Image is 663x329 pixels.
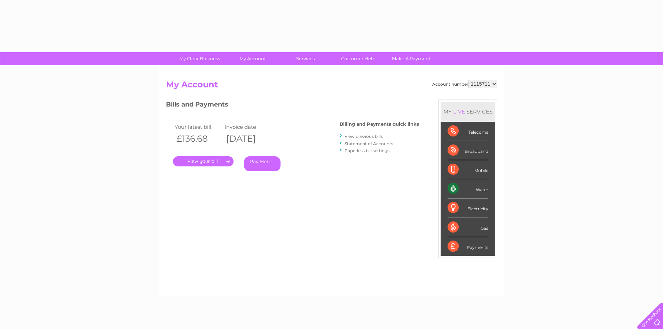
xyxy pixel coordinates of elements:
a: Statement of Accounts [345,141,393,146]
div: Broadband [448,141,488,160]
div: Account number [432,80,497,88]
a: Make A Payment [382,52,440,65]
h3: Bills and Payments [166,100,419,112]
a: Paperless bill settings [345,148,389,153]
th: £136.68 [173,132,223,146]
div: LIVE [452,108,466,115]
a: Customer Help [330,52,387,65]
div: Gas [448,218,488,237]
div: MY SERVICES [441,102,495,122]
div: Mobile [448,160,488,179]
td: Invoice date [223,122,273,132]
div: Telecoms [448,122,488,141]
th: [DATE] [223,132,273,146]
div: Water [448,179,488,198]
a: Pay Here [244,156,281,171]
h4: Billing and Payments quick links [340,122,419,127]
td: Your latest bill [173,122,223,132]
a: . [173,156,234,166]
h2: My Account [166,80,497,93]
a: My Clear Business [171,52,228,65]
a: View previous bills [345,134,383,139]
a: My Account [224,52,281,65]
div: Electricity [448,198,488,218]
a: Services [277,52,334,65]
div: Payments [448,237,488,256]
